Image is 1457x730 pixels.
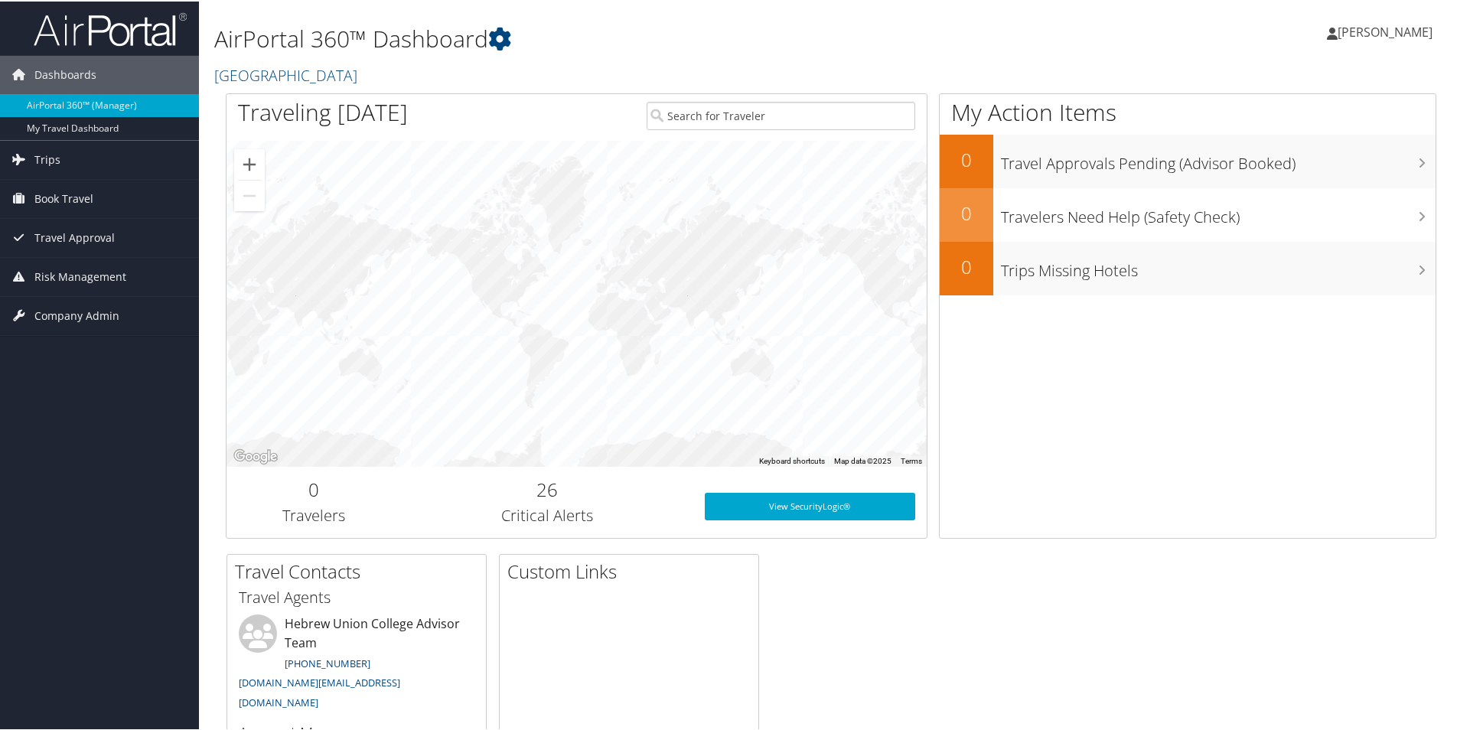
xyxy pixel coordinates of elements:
a: Terms (opens in new tab) [901,455,922,464]
h2: 0 [238,475,390,501]
a: 0Travelers Need Help (Safety Check) [940,187,1436,240]
h3: Critical Alerts [413,504,682,525]
h2: Custom Links [507,557,758,583]
span: Trips [34,139,60,178]
h1: My Action Items [940,95,1436,127]
h1: Traveling [DATE] [238,95,408,127]
a: [GEOGRAPHIC_DATA] [214,64,361,84]
button: Zoom in [234,148,265,178]
img: Google [230,445,281,465]
span: Company Admin [34,295,119,334]
h2: 0 [940,253,993,279]
span: [PERSON_NAME] [1338,22,1433,39]
h3: Travelers [238,504,390,525]
h2: 0 [940,145,993,171]
button: Keyboard shortcuts [759,455,825,465]
a: [DOMAIN_NAME][EMAIL_ADDRESS][DOMAIN_NAME] [239,674,400,708]
span: Book Travel [34,178,93,217]
span: Travel Approval [34,217,115,256]
span: Risk Management [34,256,126,295]
h3: Travel Agents [239,585,474,607]
a: [PERSON_NAME] [1327,8,1448,54]
a: [PHONE_NUMBER] [285,655,370,669]
h3: Travelers Need Help (Safety Check) [1001,197,1436,226]
h2: 26 [413,475,682,501]
span: Map data ©2025 [834,455,891,464]
a: View SecurityLogic® [705,491,915,519]
h1: AirPortal 360™ Dashboard [214,21,1037,54]
img: airportal-logo.png [34,10,187,46]
a: 0Travel Approvals Pending (Advisor Booked) [940,133,1436,187]
h3: Trips Missing Hotels [1001,251,1436,280]
input: Search for Traveler [647,100,915,129]
a: 0Trips Missing Hotels [940,240,1436,294]
h3: Travel Approvals Pending (Advisor Booked) [1001,144,1436,173]
a: Open this area in Google Maps (opens a new window) [230,445,281,465]
span: Dashboards [34,54,96,93]
button: Zoom out [234,179,265,210]
h2: 0 [940,199,993,225]
h2: Travel Contacts [235,557,486,583]
li: Hebrew Union College Advisor Team [231,613,482,715]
